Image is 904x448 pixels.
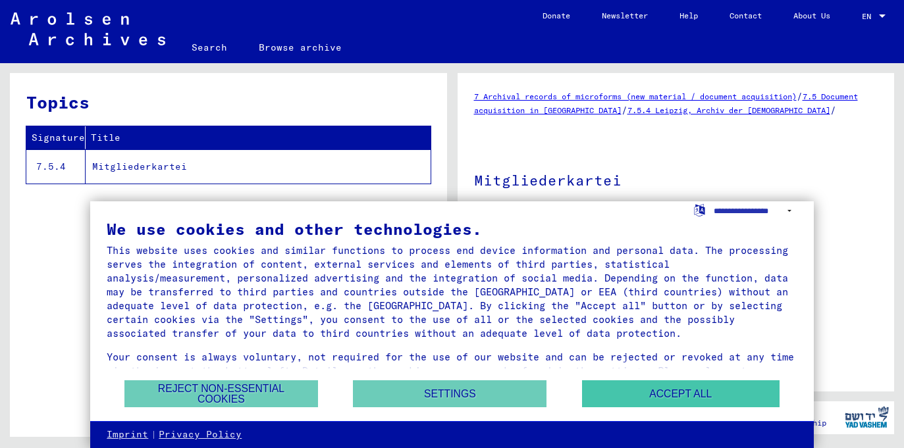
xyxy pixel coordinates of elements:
img: yv_logo.png [842,401,891,434]
h1: Mitgliederkartei [474,150,878,208]
button: Reject non-essential cookies [124,380,318,407]
th: Signature [26,126,86,149]
span: / [622,104,627,116]
a: Imprint [107,428,148,441]
span: EN [862,12,876,21]
button: Settings [353,380,546,407]
a: 7.5.4 Leipzig, Archiv der [DEMOGRAPHIC_DATA] [627,105,830,115]
button: Accept all [582,380,780,407]
a: 7 Archival records of microforms (new material / document acquisition) [474,91,797,101]
a: Browse archive [243,32,358,63]
div: We use cookies and other technologies. [107,221,797,237]
th: Title [86,126,431,149]
span: / [830,104,836,116]
div: Your consent is always voluntary, not required for the use of our website and can be rejected or ... [107,350,797,391]
div: This website uses cookies and similar functions to process end device information and personal da... [107,243,797,340]
span: / [797,90,803,102]
img: Arolsen_neg.svg [11,12,165,45]
td: Mitgliederkartei [86,149,431,184]
a: Privacy Policy [159,428,242,441]
a: Search [176,32,243,63]
h3: Topics [26,89,430,115]
td: 7.5.4 [26,149,86,184]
